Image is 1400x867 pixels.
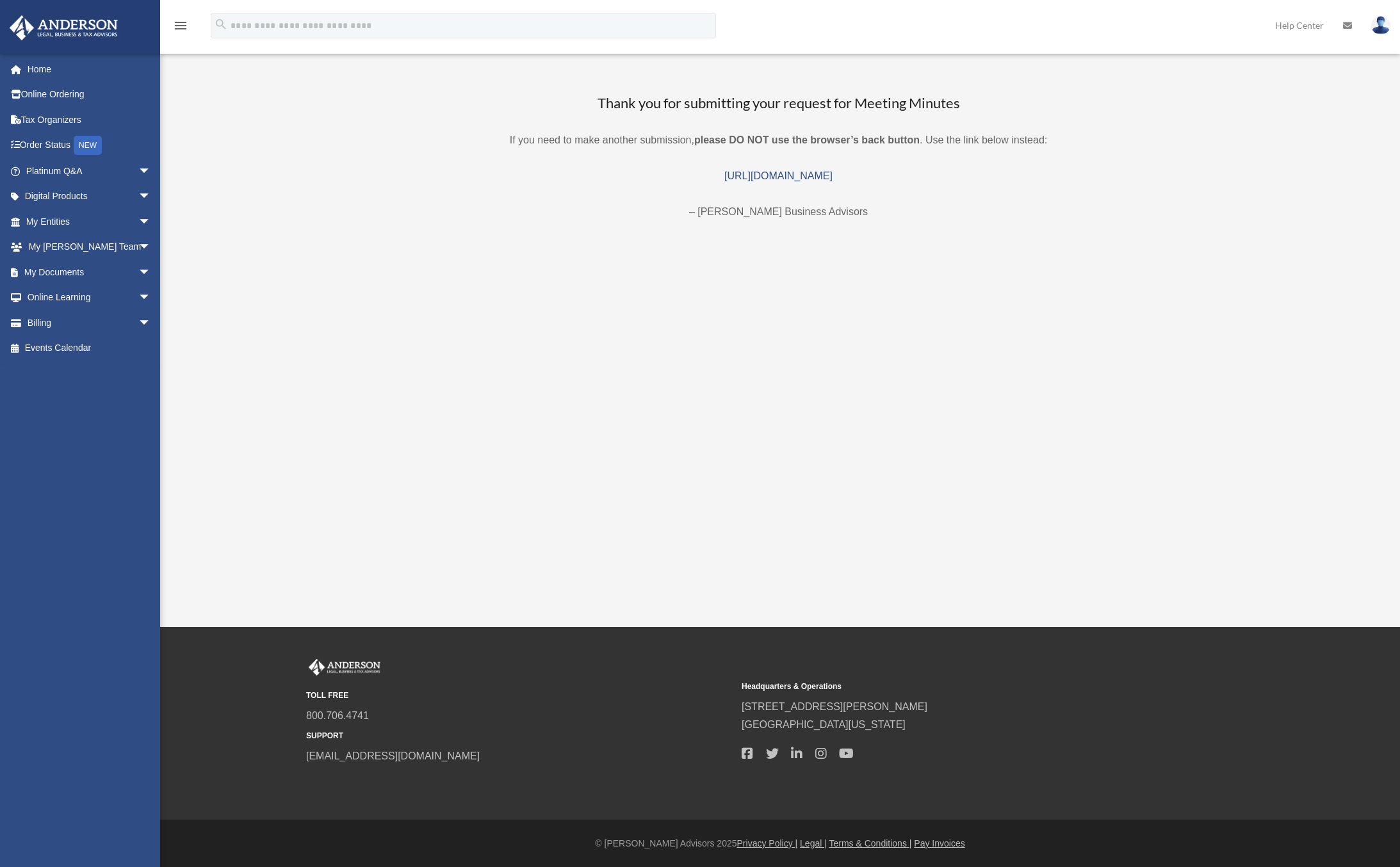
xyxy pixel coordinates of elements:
[9,209,170,234] a: My Entitiesarrow_drop_down
[1371,16,1390,35] img: User Pic
[306,729,733,743] small: SUPPORT
[9,310,170,336] a: Billingarrow_drop_down
[9,336,170,361] a: Events Calendar
[138,158,164,184] span: arrow_drop_down
[138,209,164,235] span: arrow_drop_down
[724,170,833,181] a: [URL][DOMAIN_NAME]
[742,680,1168,693] small: Headquarters & Operations
[138,259,164,286] span: arrow_drop_down
[138,234,164,261] span: arrow_drop_down
[694,134,920,145] b: please DO NOT use the browser’s back button
[742,701,927,712] a: [STREET_ADDRESS][PERSON_NAME]
[306,689,733,702] small: TOLL FREE
[214,17,228,31] i: search
[9,234,170,260] a: My [PERSON_NAME] Teamarrow_drop_down
[306,710,369,721] a: 800.706.4741
[737,838,798,848] a: Privacy Policy |
[300,203,1257,221] p: – [PERSON_NAME] Business Advisors
[300,131,1257,149] p: If you need to make another submission, . Use the link below instead:
[829,838,912,848] a: Terms & Conditions |
[9,133,170,159] a: Order StatusNEW
[9,184,170,209] a: Digital Productsarrow_drop_down
[6,15,122,40] img: Anderson Advisors Platinum Portal
[9,82,170,108] a: Online Ordering
[74,136,102,155] div: NEW
[914,838,965,848] a: Pay Invoices
[9,158,170,184] a: Platinum Q&Aarrow_drop_down
[138,310,164,336] span: arrow_drop_down
[306,659,383,676] img: Anderson Advisors Platinum Portal
[173,22,188,33] a: menu
[306,750,480,761] a: [EMAIL_ADDRESS][DOMAIN_NAME]
[300,93,1257,113] h3: Thank you for submitting your request for Meeting Minutes
[9,259,170,285] a: My Documentsarrow_drop_down
[9,285,170,311] a: Online Learningarrow_drop_down
[138,184,164,210] span: arrow_drop_down
[742,719,906,730] a: [GEOGRAPHIC_DATA][US_STATE]
[9,107,170,133] a: Tax Organizers
[9,56,170,82] a: Home
[138,285,164,311] span: arrow_drop_down
[173,18,188,33] i: menu
[800,838,827,848] a: Legal |
[160,836,1400,852] div: © [PERSON_NAME] Advisors 2025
